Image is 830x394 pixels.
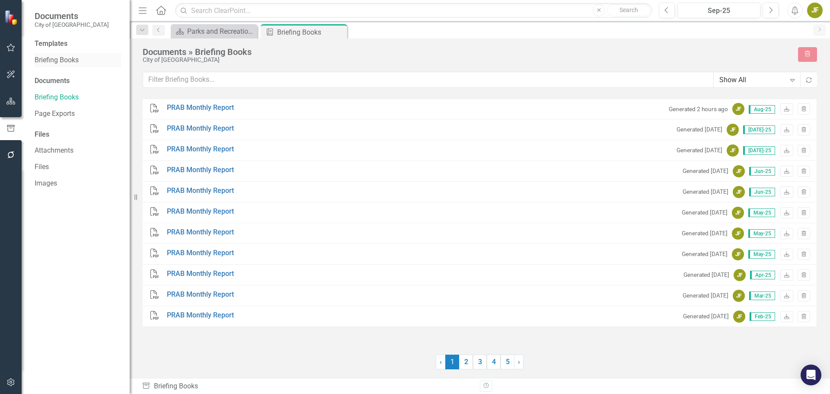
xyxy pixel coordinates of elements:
span: Apr-25 [750,271,775,279]
span: ‹ [440,358,442,366]
span: Jun-25 [749,188,775,196]
div: JF [727,124,739,136]
span: May-25 [748,229,775,238]
button: Search [607,4,650,16]
span: Jun-25 [749,167,775,176]
a: PRAB Monthly Report [167,227,234,237]
small: City of [GEOGRAPHIC_DATA] [35,21,109,28]
small: Generated [DATE] [683,271,729,279]
div: JF [732,207,744,219]
span: 1 [445,355,459,369]
div: City of [GEOGRAPHIC_DATA] [143,57,789,63]
a: 3 [473,355,487,369]
div: Parks and Recreation Welcome Page [187,26,255,37]
div: Files [35,130,121,140]
span: Documents [35,11,109,21]
a: PRAB Monthly Report [167,290,234,300]
div: Briefing Books [277,27,345,38]
a: 5 [501,355,514,369]
span: Aug-25 [749,105,775,114]
div: JF [732,227,744,240]
small: Generated [DATE] [677,125,722,134]
div: Documents » Briefing Books [143,47,789,57]
input: Filter Briefing Books... [143,72,714,88]
small: Generated [DATE] [677,146,722,154]
span: [DATE]-25 [743,146,775,155]
button: Sep-25 [677,3,760,18]
small: Generated [DATE] [683,167,728,175]
span: May-25 [748,250,775,259]
a: PRAB Monthly Report [167,311,234,320]
span: May-25 [748,208,775,217]
a: 2 [459,355,473,369]
span: Mar-25 [749,291,775,300]
div: JF [734,269,746,281]
div: JF [732,248,744,260]
input: Search ClearPoint... [175,3,652,18]
img: ClearPoint Strategy [4,10,19,25]
small: Generated [DATE] [682,229,728,237]
div: Sep-25 [680,6,757,16]
div: JF [733,165,745,177]
a: PRAB Monthly Report [167,165,234,175]
span: Feb-25 [750,312,775,321]
small: Generated [DATE] [682,208,728,217]
small: Generated [DATE] [682,250,728,258]
a: 4 [487,355,501,369]
a: Briefing Books [35,93,121,103]
a: Images [35,179,121,189]
a: Page Exports [35,109,121,119]
div: Documents [35,76,121,86]
span: › [518,358,520,366]
a: Briefing Books [35,55,121,65]
div: Open Intercom Messenger [801,365,821,385]
button: JF [807,3,823,18]
small: Generated [DATE] [683,291,728,300]
a: PRAB Monthly Report [167,269,234,279]
div: JF [733,311,745,323]
span: Search [619,6,638,13]
a: Files [35,162,121,172]
small: Generated [DATE] [683,312,729,320]
span: [DATE]-25 [743,125,775,134]
a: Parks and Recreation Welcome Page [173,26,255,37]
a: PRAB Monthly Report [167,103,234,113]
div: Briefing Books [142,381,473,391]
small: Generated 2 hours ago [669,105,728,113]
a: Attachments [35,146,121,156]
div: JF [733,186,745,198]
div: JF [727,144,739,157]
div: Templates [35,39,121,49]
div: JF [732,103,744,115]
small: Generated [DATE] [683,188,728,196]
div: Show All [719,75,785,85]
a: PRAB Monthly Report [167,144,234,154]
a: PRAB Monthly Report [167,124,234,134]
a: PRAB Monthly Report [167,207,234,217]
a: PRAB Monthly Report [167,186,234,196]
div: JF [733,290,745,302]
a: PRAB Monthly Report [167,248,234,258]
